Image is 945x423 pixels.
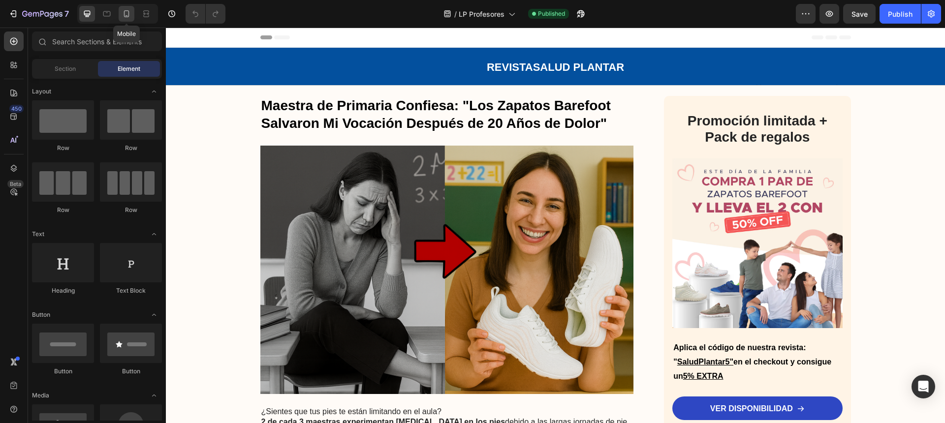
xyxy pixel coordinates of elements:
[94,118,468,367] img: gempages_567542617701614501-77a5ea82-7dfe-44dc-80f8-6aa4b058b656.png
[511,330,567,338] u: SaludPlantar5"
[95,70,445,103] strong: Maestra de Primaria Confiesa: "Los Zapatos Barefoot Salvaron Mi Vocación Después de 20 Años de Do...
[32,87,51,96] span: Layout
[454,9,457,19] span: /
[146,84,162,99] span: Toggle open
[4,4,73,24] button: 7
[544,376,627,387] p: VER DISPONIBILIDAD
[843,4,876,24] button: Save
[32,206,94,214] div: Row
[507,316,665,353] span: Aplica el código de nuestra revista: " en el checkout y consigue un
[186,4,225,24] div: Undo/Redo
[64,8,69,20] p: 7
[880,4,921,24] button: Publish
[100,206,162,214] div: Row
[32,31,162,51] input: Search Sections & Elements
[851,10,868,18] span: Save
[506,369,676,393] a: VER DISPONIBILIDAD
[100,286,162,295] div: Text Block
[166,28,945,423] iframe: Design area
[459,9,504,19] span: LP Profesores
[146,226,162,242] span: Toggle open
[514,84,669,119] h2: Promoción limitada + Pack de regalos
[32,310,50,319] span: Button
[118,64,140,73] span: Element
[321,33,367,46] span: REVISTA
[146,307,162,323] span: Toggle open
[517,344,558,353] u: 5% EXTRA
[888,9,913,19] div: Publish
[32,286,94,295] div: Heading
[100,367,162,376] div: Button
[32,367,94,376] div: Button
[32,144,94,152] div: Row
[367,33,458,46] strong: SALUD PLANTAR
[9,105,24,113] div: 450
[32,391,49,400] span: Media
[55,64,76,73] span: Section
[95,390,340,398] strong: 2 de cada 3 maestras experimentan [MEDICAL_DATA] en los pies
[32,230,44,239] span: Text
[7,180,24,188] div: Beta
[912,375,935,398] div: Open Intercom Messenger
[100,144,162,152] div: Row
[95,380,276,388] span: ¿Sientes que tus pies te están limitando en el aula?
[95,390,462,419] span: debido a las largas jornadas de pie frente a la pizarra o caminando por el salón, lo que puede te...
[538,9,565,18] span: Published
[506,131,676,301] img: gempages_567542617701614501-8c6f0084-ed5b-40b7-a837-4b5796ec4561.png
[146,388,162,403] span: Toggle open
